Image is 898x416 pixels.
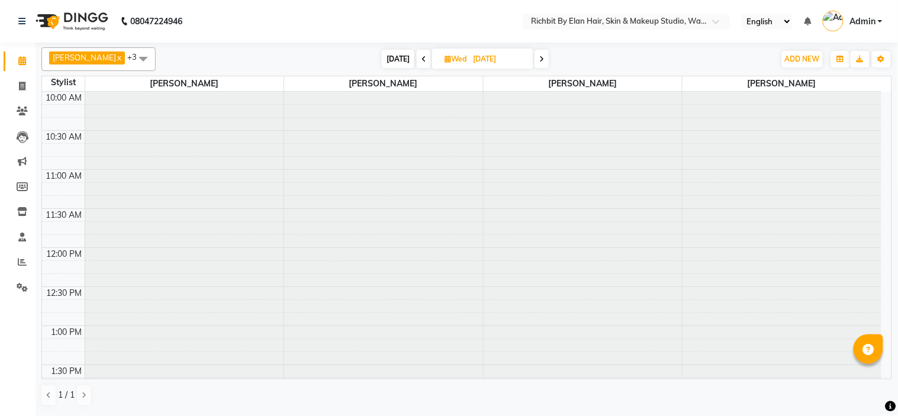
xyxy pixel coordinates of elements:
[44,131,85,143] div: 10:30 AM
[85,76,284,91] span: [PERSON_NAME]
[683,76,881,91] span: [PERSON_NAME]
[116,53,121,62] a: x
[44,248,85,260] div: 12:00 PM
[130,5,182,38] b: 08047224946
[30,5,111,38] img: logo
[44,287,85,299] div: 12:30 PM
[49,365,85,378] div: 1:30 PM
[442,54,469,63] span: Wed
[44,92,85,104] div: 10:00 AM
[785,54,820,63] span: ADD NEW
[49,326,85,338] div: 1:00 PM
[823,11,844,31] img: Admin
[782,51,823,67] button: ADD NEW
[44,170,85,182] div: 11:00 AM
[127,52,146,62] span: +3
[58,389,75,401] span: 1 / 1
[284,76,483,91] span: [PERSON_NAME]
[44,209,85,221] div: 11:30 AM
[382,50,414,68] span: [DATE]
[469,50,529,68] input: 2025-09-10
[484,76,683,91] span: [PERSON_NAME]
[53,53,116,62] span: [PERSON_NAME]
[42,76,85,89] div: Stylist
[849,15,876,28] span: Admin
